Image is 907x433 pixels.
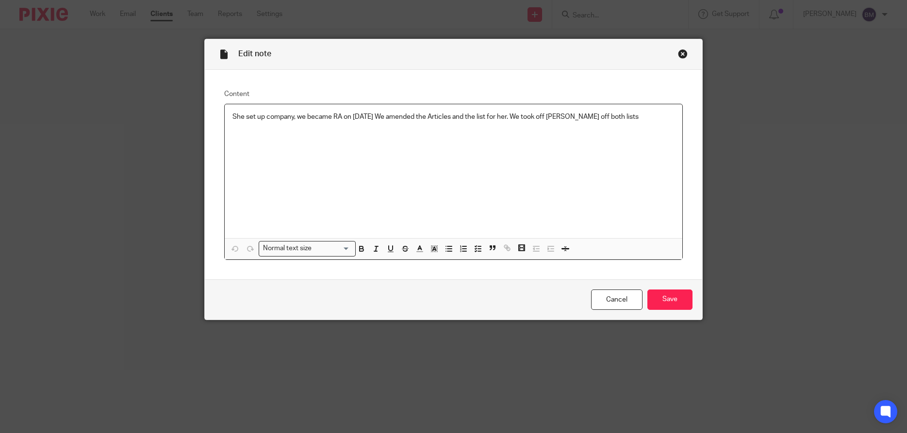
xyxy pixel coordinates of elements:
[232,112,675,122] p: She set up company, we became RA on [DATE] We amended the Articles and the list for her. We took ...
[591,289,643,310] a: Cancel
[224,89,683,99] label: Content
[678,49,688,59] div: Close this dialog window
[314,243,349,254] input: Search for option
[647,289,693,310] input: Save
[261,243,314,254] span: Normal text size
[259,241,356,256] div: Search for option
[238,50,271,58] span: Edit note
